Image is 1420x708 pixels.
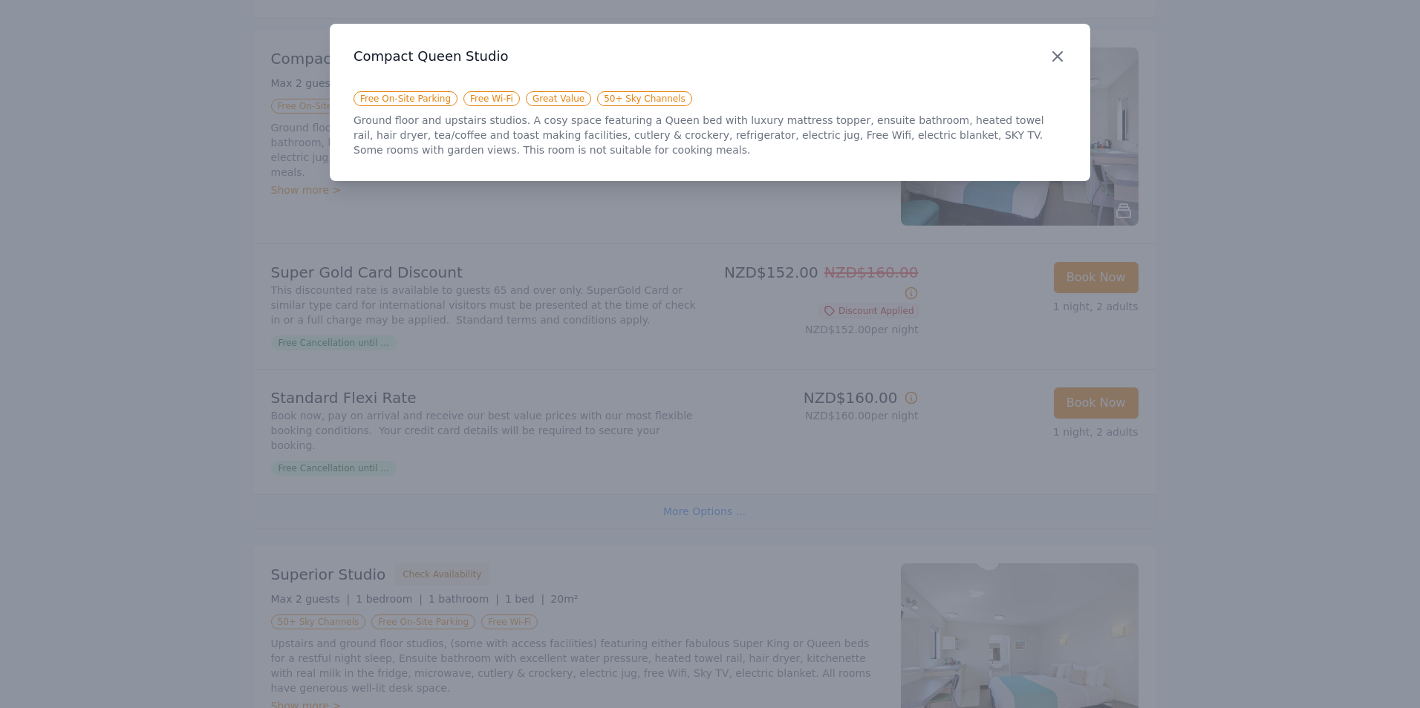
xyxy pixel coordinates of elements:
[526,91,591,106] span: Great Value
[354,91,457,106] span: Free On-Site Parking
[463,91,520,106] span: Free Wi-Fi
[354,113,1066,157] p: Ground floor and upstairs studios. A cosy space featuring a Queen bed with luxury mattress topper...
[597,91,692,106] span: 50+ Sky Channels
[354,47,1066,65] h3: Compact Queen Studio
